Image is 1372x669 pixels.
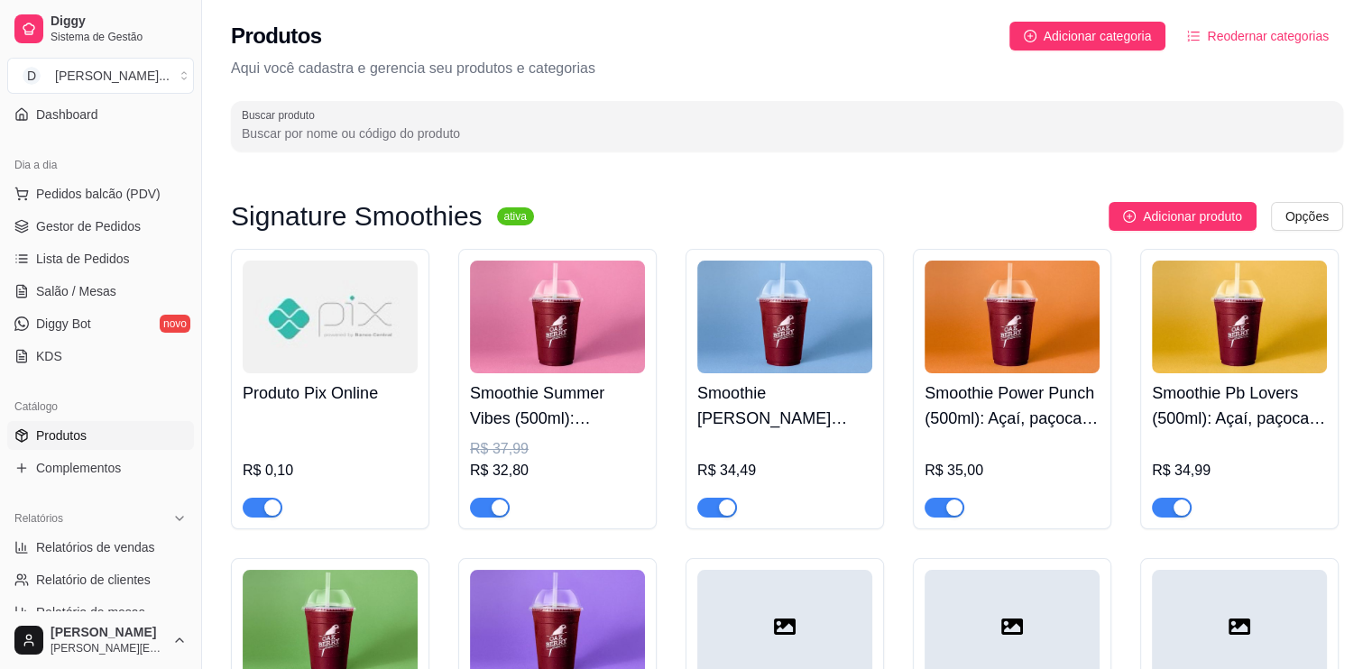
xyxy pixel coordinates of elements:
span: Complementos [36,459,121,477]
span: D [23,67,41,85]
span: Sistema de Gestão [51,30,187,44]
span: Diggy [51,14,187,30]
span: Salão / Mesas [36,282,116,300]
p: Aqui você cadastra e gerencia seu produtos e categorias [231,58,1343,79]
img: product-image [243,261,418,373]
div: [PERSON_NAME] ... [55,67,170,85]
span: Relatório de mesas [36,603,145,621]
a: Dashboard [7,100,194,129]
span: plus-circle [1024,30,1036,42]
div: R$ 0,10 [243,460,418,481]
h4: Produto Pix Online [243,380,418,406]
span: Adicionar categoria [1044,26,1152,46]
div: R$ 34,99 [1152,460,1327,481]
h2: Produtos [231,22,322,50]
h4: Smoothie Pb Lovers (500ml): Açaí, paçoca, pasta de amendoim com [PERSON_NAME] e banana [1152,380,1327,431]
a: Lista de Pedidos [7,244,194,273]
div: R$ 35,00 [925,460,1100,481]
span: ordered-list [1187,30,1200,42]
button: Opções [1271,202,1343,231]
div: Dia a dia [7,151,194,179]
span: Pedidos balcão (PDV) [36,185,161,203]
img: product-image [1152,261,1327,373]
span: Relatórios [14,511,63,526]
div: Catálogo [7,392,194,421]
span: Diggy Bot [36,315,91,333]
a: Relatório de clientes [7,565,194,594]
img: product-image [925,261,1100,373]
a: Salão / Mesas [7,277,194,306]
a: Complementos [7,454,194,482]
button: [PERSON_NAME][PERSON_NAME][EMAIL_ADDRESS][DOMAIN_NAME] [7,619,194,662]
label: Buscar produto [242,107,321,123]
div: R$ 34,49 [697,460,872,481]
a: DiggySistema de Gestão [7,7,194,50]
input: Buscar produto [242,124,1332,142]
span: Lista de Pedidos [36,250,130,268]
h4: Smoothie Power Punch (500ml): Açaí, paçoca, whey e banana [925,380,1100,431]
button: Adicionar categoria [1009,22,1166,50]
span: [PERSON_NAME][EMAIL_ADDRESS][DOMAIN_NAME] [51,641,165,655]
a: Relatórios de vendas [7,533,194,562]
button: Adicionar produto [1109,202,1257,231]
a: Diggy Botnovo [7,309,194,338]
a: Relatório de mesas [7,598,194,627]
span: Relatório de clientes [36,571,151,589]
span: Adicionar produto [1143,206,1242,226]
a: Produtos [7,421,194,450]
span: Opções [1285,206,1329,226]
a: Gestor de Pedidos [7,212,194,241]
div: R$ 32,80 [470,460,645,481]
span: [PERSON_NAME] [51,625,165,641]
span: KDS [36,347,62,365]
span: Relatórios de vendas [36,538,155,556]
a: KDS [7,342,194,371]
h4: Smoothie Summer Vibes (500ml): [GEOGRAPHIC_DATA], maracujá e morango [470,380,645,431]
img: product-image [697,261,872,373]
button: Reodernar categorias [1173,22,1343,50]
button: Select a team [7,58,194,94]
img: product-image [470,261,645,373]
h3: Signature Smoothies [231,206,483,227]
sup: ativa [497,207,534,225]
span: Dashboard [36,105,98,124]
span: plus-circle [1123,210,1136,223]
h4: Smoothie [PERSON_NAME] Fusion (500ml): Açaí, morango e [PERSON_NAME] Ninho [697,380,872,431]
span: Gestor de Pedidos [36,217,141,235]
span: Reodernar categorias [1207,26,1329,46]
div: R$ 37,99 [470,438,645,460]
span: Produtos [36,426,87,444]
button: Pedidos balcão (PDV) [7,179,194,208]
